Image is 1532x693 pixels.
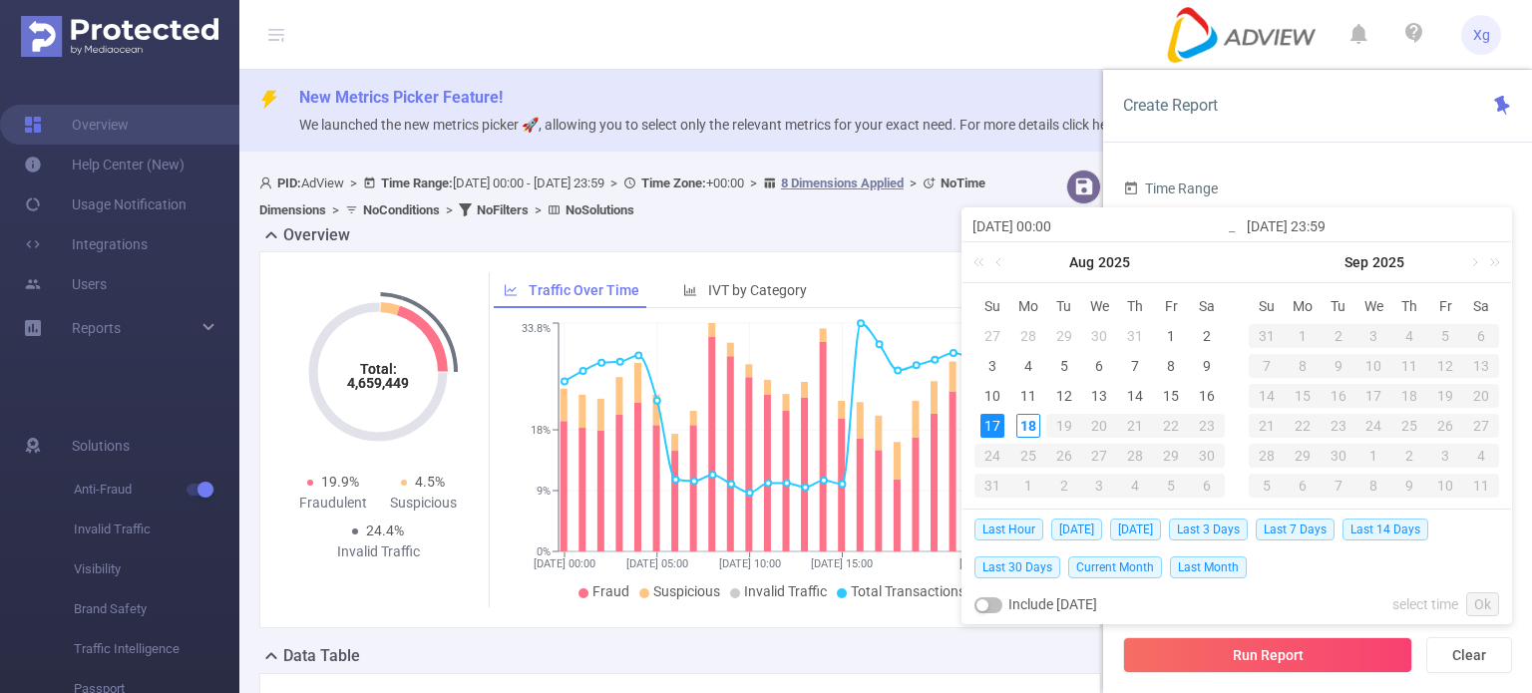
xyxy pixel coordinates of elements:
[1082,291,1118,321] th: Wed
[1463,384,1499,408] div: 20
[1391,474,1427,498] div: 9
[959,557,1021,570] tspan: [DATE] 23:00
[1321,414,1356,438] div: 23
[1117,381,1153,411] td: August 14, 2025
[366,522,404,538] span: 24.4%
[1391,381,1427,411] td: September 18, 2025
[1321,351,1356,381] td: September 9, 2025
[1427,444,1463,468] div: 3
[1391,441,1427,471] td: October 2, 2025
[974,381,1010,411] td: August 10, 2025
[24,224,148,264] a: Integrations
[1285,291,1321,321] th: Mon
[1463,411,1499,441] td: September 27, 2025
[1321,297,1356,315] span: Tu
[1117,474,1153,498] div: 4
[24,105,129,145] a: Overview
[529,202,548,217] span: >
[1356,351,1392,381] td: September 10, 2025
[1082,414,1118,438] div: 20
[1117,297,1153,315] span: Th
[991,242,1009,282] a: Previous month (PageUp)
[1321,474,1356,498] div: 7
[1117,411,1153,441] td: August 21, 2025
[1285,441,1321,471] td: September 29, 2025
[1010,474,1046,498] div: 1
[1391,297,1427,315] span: Th
[363,202,440,217] b: No Conditions
[1427,474,1463,498] div: 10
[1123,384,1147,408] div: 14
[1427,411,1463,441] td: September 26, 2025
[974,411,1010,441] td: August 17, 2025
[1087,324,1111,348] div: 30
[1356,411,1392,441] td: September 24, 2025
[1463,441,1499,471] td: October 4, 2025
[1321,471,1356,501] td: October 7, 2025
[259,176,277,189] i: icon: user
[592,583,629,599] span: Fraud
[537,485,551,498] tspan: 9%
[1082,411,1118,441] td: August 20, 2025
[1391,414,1427,438] div: 25
[904,175,923,190] span: >
[1153,291,1189,321] th: Fri
[1153,414,1189,438] div: 22
[1463,351,1499,381] td: September 13, 2025
[1391,471,1427,501] td: October 9, 2025
[1285,384,1321,408] div: 15
[1321,384,1356,408] div: 16
[1356,297,1392,315] span: We
[1256,519,1335,540] span: Last 7 Days
[1427,351,1463,381] td: September 12, 2025
[1427,441,1463,471] td: October 3, 2025
[1123,96,1218,115] span: Create Report
[24,264,107,304] a: Users
[1087,354,1111,378] div: 6
[1052,324,1076,348] div: 29
[641,175,706,190] b: Time Zone:
[522,323,551,336] tspan: 33.8%
[1067,242,1096,282] a: Aug
[1285,444,1321,468] div: 29
[1391,354,1427,378] div: 11
[1463,471,1499,501] td: October 11, 2025
[326,202,345,217] span: >
[1370,242,1406,282] a: 2025
[974,556,1060,578] span: Last 30 Days
[974,441,1010,471] td: August 24, 2025
[1195,324,1219,348] div: 2
[1046,414,1082,438] div: 19
[1052,354,1076,378] div: 5
[969,242,995,282] a: Last year (Control + left)
[1392,585,1458,623] a: select time
[1249,351,1285,381] td: September 7, 2025
[1169,519,1248,540] span: Last 3 Days
[1189,321,1225,351] td: August 2, 2025
[347,375,409,391] tspan: 4,659,449
[1153,297,1189,315] span: Fr
[1285,321,1321,351] td: September 1, 2025
[1153,471,1189,501] td: September 5, 2025
[1285,381,1321,411] td: September 15, 2025
[1117,414,1153,438] div: 21
[1427,381,1463,411] td: September 19, 2025
[1463,381,1499,411] td: September 20, 2025
[1046,291,1082,321] th: Tue
[1153,474,1189,498] div: 5
[1321,381,1356,411] td: September 16, 2025
[1249,381,1285,411] td: September 14, 2025
[299,88,503,107] span: New Metrics Picker Feature!
[1123,324,1147,348] div: 31
[1473,15,1490,55] span: Xg
[1189,297,1225,315] span: Sa
[1427,297,1463,315] span: Fr
[1153,411,1189,441] td: August 22, 2025
[1082,444,1118,468] div: 27
[1285,471,1321,501] td: October 6, 2025
[1356,354,1392,378] div: 10
[1189,411,1225,441] td: August 23, 2025
[1321,354,1356,378] div: 9
[1189,474,1225,498] div: 6
[1249,291,1285,321] th: Sun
